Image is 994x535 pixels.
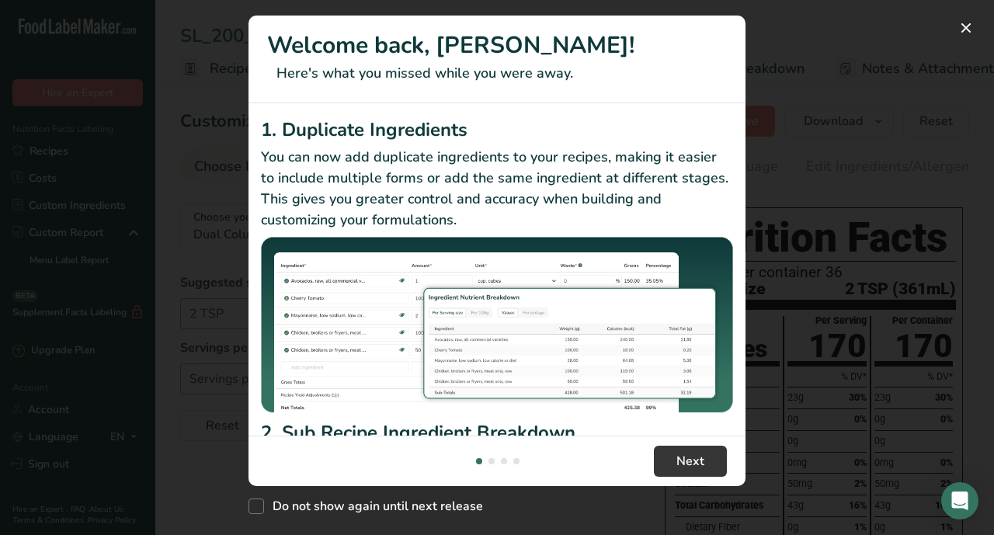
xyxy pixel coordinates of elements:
p: Here's what you missed while you were away. [267,63,727,84]
h1: Welcome back, [PERSON_NAME]! [267,28,727,63]
div: Open Intercom Messenger [941,482,978,519]
p: You can now add duplicate ingredients to your recipes, making it easier to include multiple forms... [261,147,733,231]
span: Next [676,452,704,471]
h2: 2. Sub Recipe Ingredient Breakdown [261,419,733,446]
img: Duplicate Ingredients [261,237,733,413]
h2: 1. Duplicate Ingredients [261,116,733,144]
button: Next [654,446,727,477]
span: Do not show again until next release [264,499,483,514]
